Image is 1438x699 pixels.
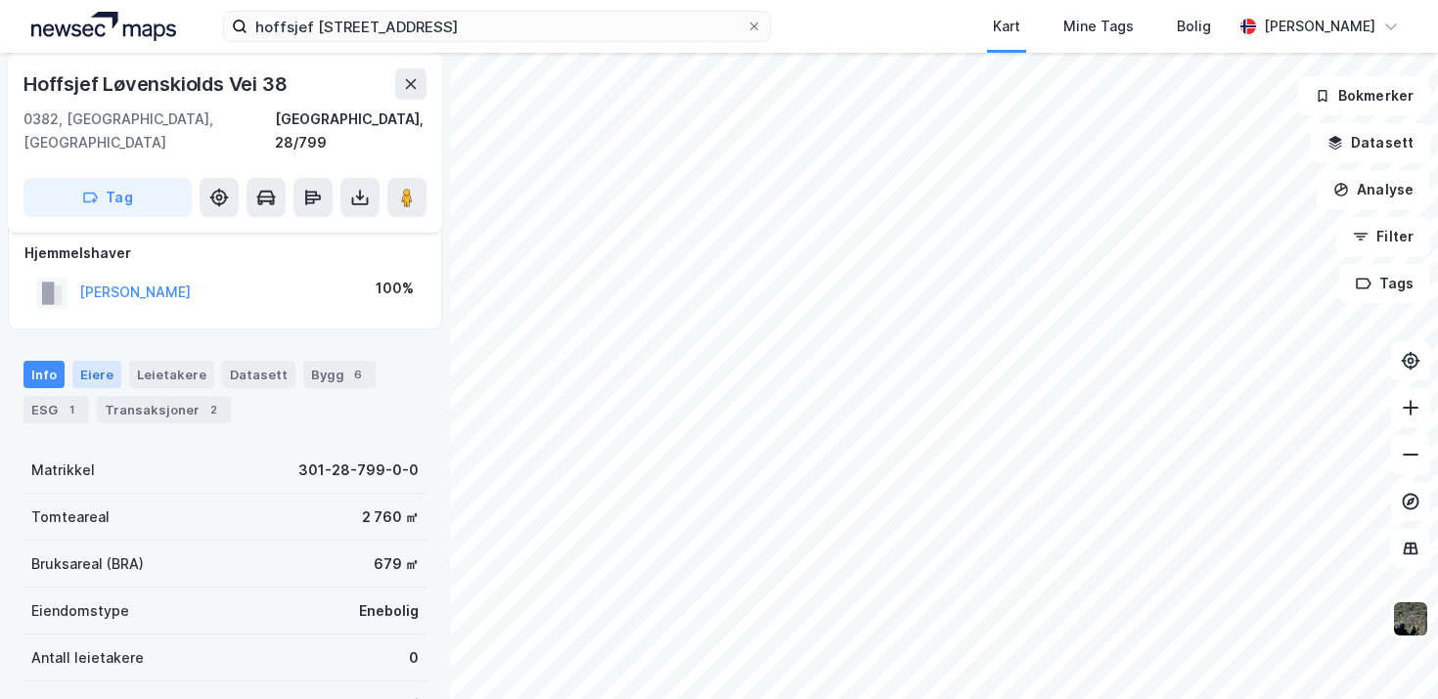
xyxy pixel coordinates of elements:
button: Filter [1336,217,1430,256]
img: 9k= [1392,600,1429,637]
div: 0 [409,646,419,670]
img: logo.a4113a55bc3d86da70a041830d287a7e.svg [31,12,176,41]
div: Bruksareal (BRA) [31,552,144,576]
div: Kart [993,15,1020,38]
div: Datasett [222,361,295,388]
div: ESG [23,396,89,423]
button: Datasett [1311,123,1430,162]
button: Analyse [1317,170,1430,209]
div: 100% [376,277,414,300]
div: Enebolig [359,599,419,623]
div: Eiere [72,361,121,388]
div: Matrikkel [31,459,95,482]
button: Bokmerker [1298,76,1430,115]
div: 679 ㎡ [374,552,419,576]
div: 6 [348,365,368,384]
div: 2 760 ㎡ [362,505,419,529]
div: Info [23,361,65,388]
div: Kontrollprogram for chat [1340,605,1438,699]
iframe: Chat Widget [1340,605,1438,699]
div: Eiendomstype [31,599,129,623]
input: Søk på adresse, matrikkel, gårdeiere, leietakere eller personer [247,12,746,41]
div: Tomteareal [31,505,110,529]
div: Mine Tags [1063,15,1134,38]
div: [PERSON_NAME] [1264,15,1375,38]
div: Bygg [303,361,376,388]
div: 301-28-799-0-0 [298,459,419,482]
div: Antall leietakere [31,646,144,670]
div: 2 [203,400,223,419]
button: Tag [23,178,192,217]
div: Bolig [1177,15,1211,38]
button: Tags [1339,264,1430,303]
div: Transaksjoner [97,396,231,423]
div: 1 [62,400,81,419]
div: Hjemmelshaver [24,241,426,265]
div: Leietakere [129,361,214,388]
div: 0382, [GEOGRAPHIC_DATA], [GEOGRAPHIC_DATA] [23,108,275,154]
div: Hoffsjef Løvenskiolds Vei 38 [23,68,291,100]
div: [GEOGRAPHIC_DATA], 28/799 [275,108,427,154]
